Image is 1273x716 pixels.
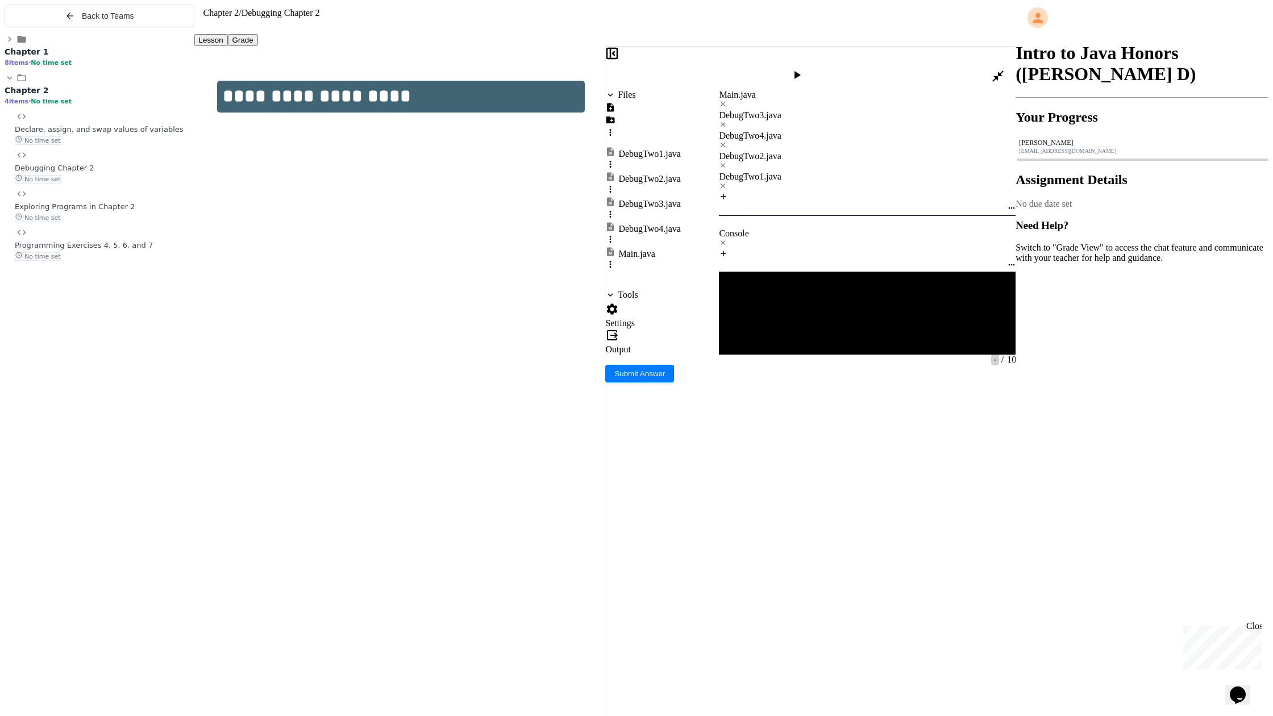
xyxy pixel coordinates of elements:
div: [PERSON_NAME] [1019,139,1265,147]
div: Tools [618,290,638,300]
span: • [28,97,31,105]
button: Back to Teams [5,5,194,27]
h1: Intro to Java Honors ([PERSON_NAME] D) [1016,43,1268,85]
span: / [239,8,241,18]
div: Main.java [719,90,1016,110]
h2: Your Progress [1016,110,1268,125]
div: DebugTwo4.java [719,131,1016,151]
span: Declare, assign, and swap values of variables [15,125,184,134]
h3: Need Help? [1016,219,1268,232]
div: My Account [1016,5,1268,31]
span: Chapter 2 [203,8,239,18]
div: Settings [605,318,681,328]
span: / [1001,355,1004,364]
div: [EMAIL_ADDRESS][DOMAIN_NAME] [1019,148,1265,154]
button: Submit Answer [605,365,674,382]
span: No time set [15,136,61,145]
iframe: chat widget [1179,621,1262,669]
div: DebugTwo2.java [618,174,681,184]
div: DebugTwo1.java [618,149,681,159]
span: Programming Exercises 4, 5, 6, and 7 [15,241,153,249]
div: Console [719,228,1016,249]
p: Switch to "Grade View" to access the chat feature and communicate with your teacher for help and ... [1016,243,1268,263]
div: DebugTwo2.java [719,151,1016,161]
span: No time set [15,214,61,222]
span: • [28,59,31,66]
div: Console [719,228,1016,239]
span: No time set [31,59,72,66]
div: Main.java [618,249,655,259]
div: Chat with us now!Close [5,5,78,72]
div: DebugTwo3.java [618,199,681,209]
div: DebugTwo3.java [719,110,1016,120]
span: Debugging Chapter 2 [242,8,320,18]
span: Debugging Chapter 2 [15,164,94,172]
div: Main.java [719,90,1016,100]
button: Lesson [194,34,228,46]
span: No time set [15,252,61,261]
span: - [991,353,999,365]
h2: Assignment Details [1016,172,1268,188]
span: 8 items [5,59,28,66]
span: No time set [31,98,72,105]
div: Output [605,344,681,355]
div: No due date set [1016,199,1268,209]
div: DebugTwo1.java [719,172,1016,192]
div: DebugTwo2.java [719,151,1016,172]
div: DebugTwo4.java [618,224,681,234]
div: DebugTwo1.java [719,172,1016,182]
iframe: chat widget [1225,671,1262,705]
div: DebugTwo3.java [719,110,1016,131]
span: 4 items [5,98,28,105]
span: 10 [1005,355,1016,364]
span: No time set [15,175,61,184]
div: Files [618,90,635,100]
button: Grade [228,34,258,46]
span: Submit Answer [614,369,665,378]
span: Back to Teams [82,11,134,20]
span: Exploring Programs in Chapter 2 [15,202,135,211]
span: Chapter 2 [5,86,48,95]
div: DebugTwo4.java [719,131,1016,141]
span: Chapter 1 [5,47,48,56]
